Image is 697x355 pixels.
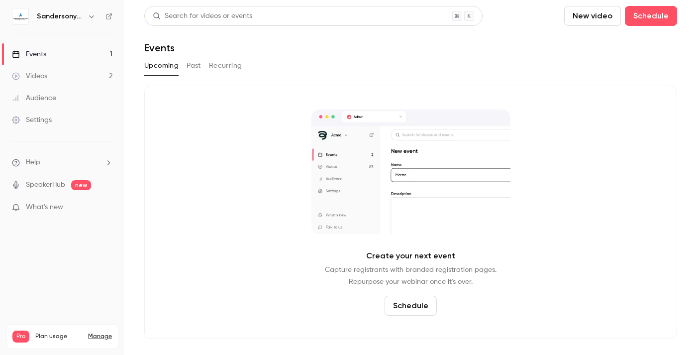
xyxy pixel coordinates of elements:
a: SpeakerHub [26,180,65,190]
span: Pro [12,331,29,343]
img: Sandersonyachting [12,8,28,24]
span: What's new [26,202,63,213]
p: Capture registrants with branded registration pages. Repurpose your webinar once it's over. [325,264,497,288]
button: Past [187,58,201,74]
button: Recurring [209,58,242,74]
li: help-dropdown-opener [12,157,112,168]
div: Audience [12,93,56,103]
p: Create your next event [366,250,455,262]
div: Videos [12,71,47,81]
span: Plan usage [35,333,82,341]
div: Events [12,49,46,59]
span: new [71,180,91,190]
button: Schedule [625,6,677,26]
h1: Events [144,42,175,54]
button: New video [564,6,621,26]
div: Settings [12,115,52,125]
a: Manage [88,333,112,341]
button: Schedule [385,296,437,316]
button: Upcoming [144,58,179,74]
div: Search for videos or events [153,11,252,21]
iframe: Noticeable Trigger [100,203,112,212]
h6: Sandersonyachting [37,11,84,21]
span: Help [26,157,40,168]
